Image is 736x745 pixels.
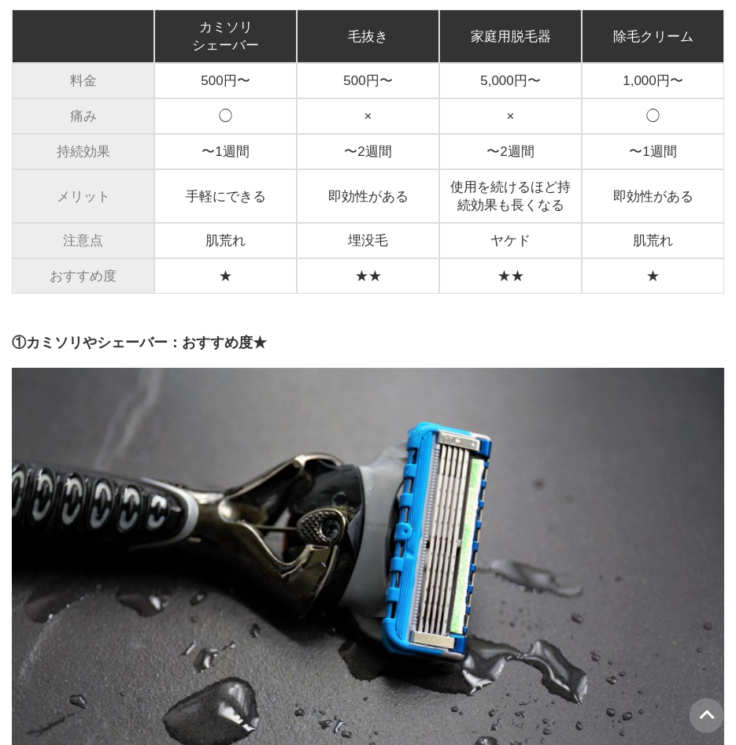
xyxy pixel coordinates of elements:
[297,169,439,223] td: 即効性がある
[297,134,439,169] td: 〜2週間
[12,169,154,223] td: メリット
[582,134,724,169] td: 〜1週間
[689,698,724,733] img: PAGE UP
[154,223,297,258] td: 肌荒れ
[297,63,439,98] td: 500円〜
[439,63,582,98] td: 5,000円〜
[154,169,297,223] td: 手軽にできる
[12,134,154,169] td: 持続効果
[154,9,297,63] td: カミソリ シェーバー
[12,223,154,258] td: 注意点
[154,258,297,294] td: ★
[439,223,582,258] td: ヤケド
[154,98,297,134] td: ◯
[582,169,724,223] td: 即効性がある
[297,9,439,63] td: 毛抜き
[12,258,154,294] td: おすすめ度
[439,134,582,169] td: 〜2週間
[582,63,724,98] td: 1,000円〜
[12,98,154,134] td: 痛み
[297,223,439,258] td: 埋没毛
[582,223,724,258] td: 肌荒れ
[439,258,582,294] td: ★★
[297,98,439,134] td: ×
[439,98,582,134] td: ×
[439,169,582,223] td: 使用を続けるほど持続効果も長くなる
[582,258,724,294] td: ★
[582,9,724,63] td: 除毛クリーム
[12,63,154,98] td: 料金
[439,9,582,63] td: 家庭用脱毛器
[154,134,297,169] td: 〜1週間
[154,63,297,98] td: 500円〜
[297,258,439,294] td: ★★
[12,335,267,350] span: ①カミソリやシェーバー：おすすめ度★
[582,98,724,134] td: ◯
